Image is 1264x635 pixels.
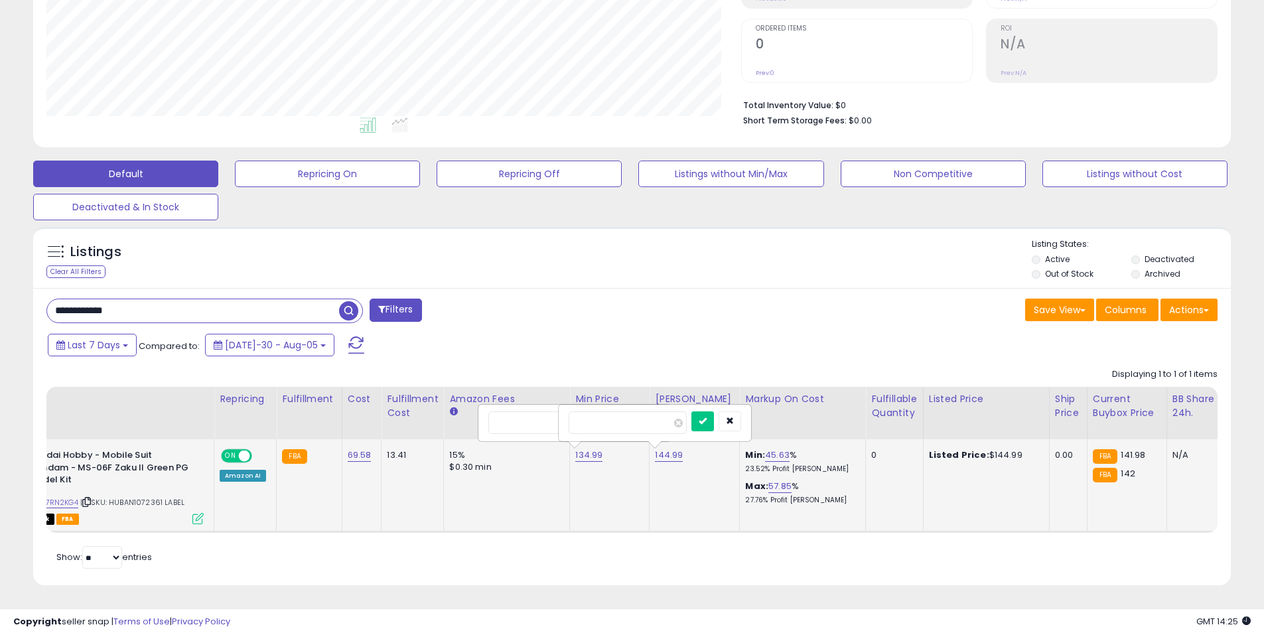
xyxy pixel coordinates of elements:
button: [DATE]-30 - Aug-05 [205,334,334,356]
div: [PERSON_NAME] [655,392,734,406]
div: Amazon Fees [449,392,564,406]
span: $0.00 [849,114,872,127]
th: The percentage added to the cost of goods (COGS) that forms the calculator for Min & Max prices. [740,387,866,439]
a: Privacy Policy [172,615,230,628]
small: FBA [282,449,307,464]
a: 69.58 [348,449,372,462]
button: Last 7 Days [48,334,137,356]
label: Active [1045,253,1070,265]
a: 45.63 [765,449,790,462]
b: Min: [745,449,765,461]
label: Out of Stock [1045,268,1093,279]
div: 15% [449,449,559,461]
span: | SKU: HUBAN1072361 LABEL [80,497,184,508]
p: Listing States: [1032,238,1231,251]
div: N/A [1172,449,1216,461]
a: 144.99 [655,449,683,462]
span: ROI [1001,25,1217,33]
button: Save View [1025,299,1094,321]
button: Listings without Min/Max [638,161,823,187]
button: Default [33,161,218,187]
li: $0 [743,96,1208,112]
div: Cost [348,392,376,406]
span: Last 7 Days [68,338,120,352]
label: Deactivated [1145,253,1194,265]
span: 2025-08-14 14:25 GMT [1196,615,1251,628]
button: Actions [1160,299,1218,321]
a: 134.99 [575,449,602,462]
div: Listed Price [929,392,1044,406]
span: 142 [1121,467,1135,480]
div: Repricing [220,392,271,406]
p: 23.52% Profit [PERSON_NAME] [745,464,855,474]
div: Current Buybox Price [1093,392,1161,420]
div: Clear All Filters [46,265,105,278]
h5: Listings [70,243,121,261]
span: OFF [250,451,271,462]
strong: Copyright [13,615,62,628]
small: Amazon Fees. [449,406,457,418]
div: Displaying 1 to 1 of 1 items [1112,368,1218,381]
div: $144.99 [929,449,1039,461]
b: Total Inventory Value: [743,100,833,111]
small: Prev: N/A [1001,69,1026,77]
h2: 0 [756,36,972,54]
div: Amazon AI [220,470,266,482]
small: FBA [1093,449,1117,464]
div: Markup on Cost [745,392,860,406]
label: Archived [1145,268,1180,279]
div: Fulfillment [282,392,336,406]
button: Columns [1096,299,1159,321]
div: % [745,480,855,505]
div: % [745,449,855,474]
span: Compared to: [139,340,200,352]
b: Listed Price: [929,449,989,461]
h2: N/A [1001,36,1217,54]
div: 0 [871,449,912,461]
p: 27.76% Profit [PERSON_NAME] [745,496,855,505]
button: Repricing On [235,161,420,187]
div: Fulfillable Quantity [871,392,917,420]
div: 0.00 [1055,449,1077,461]
div: Fulfillment Cost [387,392,438,420]
span: Ordered Items [756,25,972,33]
b: Short Term Storage Fees: [743,115,847,126]
button: Filters [370,299,421,322]
span: Columns [1105,303,1147,317]
small: FBA [1093,468,1117,482]
span: FBA [56,514,79,525]
a: B0B7RN2KG4 [32,497,78,508]
span: Show: entries [56,551,152,563]
div: BB Share 24h. [1172,392,1221,420]
small: Prev: 0 [756,69,774,77]
span: 141.98 [1121,449,1145,461]
a: Terms of Use [113,615,170,628]
b: Bandai Hobby - Mobile Suit Gundam - MS-06F Zaku II Green PG Model Kit [29,449,190,490]
span: ON [222,451,239,462]
div: seller snap | | [13,616,230,628]
a: 57.85 [768,480,792,493]
div: $0.30 min [449,461,559,473]
button: Listings without Cost [1042,161,1228,187]
button: Repricing Off [437,161,622,187]
b: Max: [745,480,768,492]
div: Title [1,392,208,406]
div: Min Price [575,392,644,406]
span: [DATE]-30 - Aug-05 [225,338,318,352]
div: 13.41 [387,449,433,461]
div: Ship Price [1055,392,1082,420]
button: Deactivated & In Stock [33,194,218,220]
button: Non Competitive [841,161,1026,187]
